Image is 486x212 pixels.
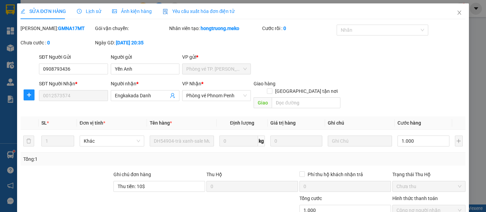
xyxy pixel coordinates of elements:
span: Thu Hộ [206,172,222,177]
input: Ghi Chú [328,136,392,146]
input: Dọc đường [272,97,340,108]
div: Người gửi [111,53,179,61]
input: Ghi chú đơn hàng [113,181,205,192]
img: icon [163,9,168,14]
span: Phòng vé TP. Hồ Chí Minh [186,64,247,74]
b: hongtruong.meko [201,26,239,31]
span: [GEOGRAPHIC_DATA] tận nơi [272,87,340,95]
span: Lịch sử [77,9,101,14]
span: Giao hàng [254,81,275,86]
button: plus [24,89,35,100]
span: Khác [84,136,140,146]
button: plus [455,136,463,146]
input: VD: Bàn, Ghế [150,136,214,146]
span: Đơn vị tính [80,120,105,126]
div: SĐT Người Nhận [39,80,108,87]
div: Gói vận chuyển: [95,25,168,32]
div: [PERSON_NAME]: [21,25,94,32]
label: Ghi chú đơn hàng [113,172,151,177]
div: Cước rồi : [262,25,335,32]
input: 0 [270,136,322,146]
span: picture [112,9,117,14]
div: Tổng: 1 [23,155,188,163]
span: SL [41,120,47,126]
div: Chưa cước : [21,39,94,46]
div: Trạng thái Thu Hộ [392,171,465,178]
span: Cước hàng [397,120,421,126]
div: Ngày GD: [95,39,168,46]
span: close [457,10,462,15]
span: clock-circle [77,9,82,14]
span: Tên hàng [150,120,172,126]
span: SỬA ĐƠN HÀNG [21,9,66,14]
b: GMNA17MT [58,26,85,31]
span: Giá trị hàng [270,120,296,126]
span: Định lượng [230,120,254,126]
div: SĐT Người Gửi [39,53,108,61]
div: Người nhận [111,80,179,87]
div: VP gửi [182,53,251,61]
button: delete [23,136,34,146]
span: Tổng cước [299,196,322,201]
span: VP Nhận [182,81,201,86]
button: Close [450,3,469,23]
span: user-add [170,93,175,98]
span: kg [258,136,265,146]
label: Hình thức thanh toán [392,196,438,201]
span: Chưa thu [396,181,461,192]
span: Giao [254,97,272,108]
span: Yêu cầu xuất hóa đơn điện tử [163,9,235,14]
span: plus [24,92,34,98]
b: [DATE] 20:35 [116,40,144,45]
b: 0 [283,26,286,31]
b: 0 [47,40,50,45]
span: Phòng vé Phnom Penh [186,90,247,101]
span: edit [21,9,25,14]
th: Ghi chú [325,116,395,130]
span: Phí thu hộ khách nhận trả [305,171,366,178]
div: Nhân viên tạo: [169,25,261,32]
span: Ảnh kiện hàng [112,9,152,14]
